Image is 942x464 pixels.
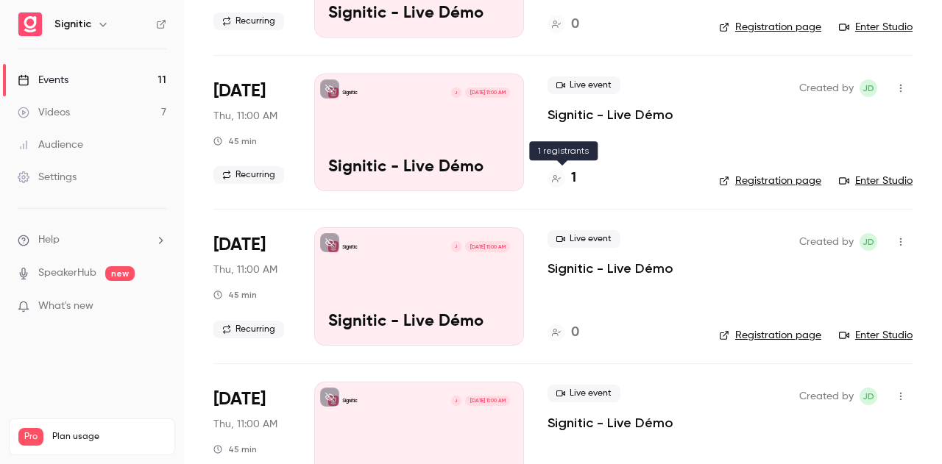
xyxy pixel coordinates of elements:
[571,168,576,188] h4: 1
[450,395,462,407] div: J
[799,79,854,97] span: Created by
[213,79,266,103] span: [DATE]
[465,88,509,98] span: [DATE] 11:00 AM
[328,4,510,24] p: Signitic - Live Démo
[863,79,874,97] span: JD
[863,388,874,405] span: JD
[465,241,509,251] span: [DATE] 11:00 AM
[38,265,96,281] a: SpeakerHub
[18,13,42,36] img: Signitic
[839,174,913,188] a: Enter Studio
[328,313,510,332] p: Signitic - Live Démo
[54,17,91,32] h6: Signitic
[213,109,277,124] span: Thu, 11:00 AM
[213,13,284,30] span: Recurring
[328,158,510,177] p: Signitic - Live Démo
[213,233,266,257] span: [DATE]
[571,323,579,343] h4: 0
[18,428,43,446] span: Pro
[799,233,854,251] span: Created by
[719,328,821,343] a: Registration page
[18,105,70,120] div: Videos
[548,385,620,402] span: Live event
[38,232,60,248] span: Help
[548,323,579,343] a: 0
[860,233,877,251] span: Joris Dulac
[548,106,673,124] a: Signitic - Live Démo
[548,230,620,248] span: Live event
[548,76,620,94] span: Live event
[149,300,166,313] iframe: Noticeable Trigger
[860,79,877,97] span: Joris Dulac
[213,289,257,301] div: 45 min
[213,321,284,338] span: Recurring
[450,87,462,99] div: J
[863,233,874,251] span: JD
[860,388,877,405] span: Joris Dulac
[213,74,291,191] div: Oct 9 Thu, 11:00 AM (Europe/Paris)
[548,260,673,277] a: Signitic - Live Démo
[213,227,291,345] div: Oct 16 Thu, 11:00 AM (Europe/Paris)
[548,414,673,432] a: Signitic - Live Démo
[450,240,462,252] div: J
[314,227,524,345] a: Signitic - Live DémoSigniticJ[DATE] 11:00 AMSignitic - Live Démo
[18,138,83,152] div: Audience
[719,174,821,188] a: Registration page
[465,396,509,406] span: [DATE] 11:00 AM
[52,431,166,443] span: Plan usage
[213,443,257,455] div: 45 min
[213,263,277,277] span: Thu, 11:00 AM
[213,388,266,411] span: [DATE]
[18,73,68,88] div: Events
[548,15,579,35] a: 0
[18,170,77,185] div: Settings
[799,388,854,405] span: Created by
[839,20,913,35] a: Enter Studio
[839,328,913,343] a: Enter Studio
[38,299,93,314] span: What's new
[719,20,821,35] a: Registration page
[571,15,579,35] h4: 0
[213,135,257,147] div: 45 min
[213,166,284,184] span: Recurring
[342,243,358,251] p: Signitic
[342,397,358,404] p: Signitic
[314,74,524,191] a: Signitic - Live DémoSigniticJ[DATE] 11:00 AMSignitic - Live Démo
[18,232,166,248] li: help-dropdown-opener
[105,266,135,281] span: new
[548,168,576,188] a: 1
[213,417,277,432] span: Thu, 11:00 AM
[342,89,358,96] p: Signitic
